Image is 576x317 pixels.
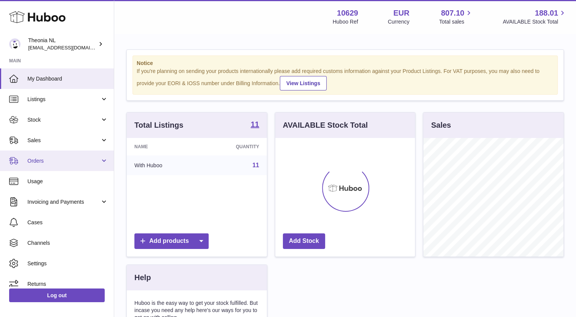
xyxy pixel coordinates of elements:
[27,239,108,247] span: Channels
[280,76,327,90] a: View Listings
[27,178,108,185] span: Usage
[283,120,368,130] h3: AVAILABLE Stock Total
[27,157,100,165] span: Orders
[439,18,473,25] span: Total sales
[337,8,358,18] strong: 10629
[27,116,100,124] span: Stock
[251,120,259,128] strong: 11
[137,60,554,67] strong: Notice
[201,138,267,155] th: Quantity
[127,138,201,155] th: Name
[333,18,358,25] div: Huboo Ref
[27,75,108,82] span: My Dashboard
[503,8,567,25] a: 188.01 AVAILABLE Stock Total
[27,260,108,267] span: Settings
[9,38,21,50] img: info@wholesomegoods.eu
[134,233,209,249] a: Add products
[393,8,409,18] strong: EUR
[27,219,108,226] span: Cases
[431,120,451,130] h3: Sales
[137,68,554,90] div: If you're planning on sending your products internationally please add required customs informati...
[28,44,112,51] span: [EMAIL_ADDRESS][DOMAIN_NAME]
[27,137,100,144] span: Sales
[251,120,259,130] a: 11
[503,18,567,25] span: AVAILABLE Stock Total
[252,162,259,168] a: 11
[283,233,325,249] a: Add Stock
[27,281,108,288] span: Returns
[27,96,100,103] span: Listings
[28,37,97,51] div: Theonia NL
[535,8,558,18] span: 188.01
[439,8,473,25] a: 807.10 Total sales
[9,288,105,302] a: Log out
[127,155,201,175] td: With Huboo
[441,8,464,18] span: 807.10
[388,18,410,25] div: Currency
[27,198,100,206] span: Invoicing and Payments
[134,273,151,283] h3: Help
[134,120,183,130] h3: Total Listings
